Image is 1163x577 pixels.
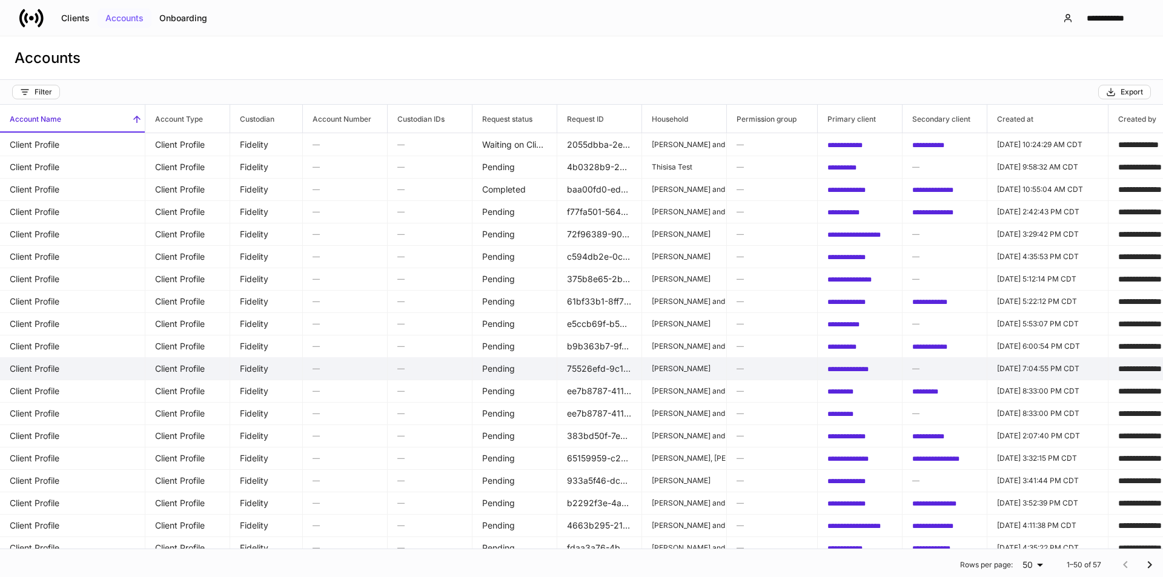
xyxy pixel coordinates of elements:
[987,156,1108,179] td: 2025-09-15T14:58:32.131Z
[987,178,1108,201] td: 2025-09-12T15:55:04.373Z
[997,297,1098,306] p: [DATE] 5:22:12 PM CDT
[737,475,807,486] h6: —
[557,402,642,425] td: ee7b8787-4113-45a4-ba1b-38262c506143
[818,105,902,133] span: Primary client
[472,380,557,403] td: Pending
[557,335,642,358] td: b9b363b7-9f48-46d5-9ff2-f6acd69e23e1
[987,380,1108,403] td: 2025-09-13T01:33:00.487Z
[1138,553,1162,577] button: Go to next page
[903,200,987,223] td: 29a2dbc7-088b-42ef-bc56-18bc755761a1
[997,364,1098,374] p: [DATE] 7:04:55 PM CDT
[230,469,303,492] td: Fidelity
[727,105,817,133] span: Permission group
[987,402,1108,425] td: 2025-09-13T01:33:00.488Z
[145,312,230,335] td: Client Profile
[397,497,462,509] h6: —
[987,469,1108,492] td: 2025-09-13T20:41:44.713Z
[818,514,903,537] td: 66a22333-a771-42cf-8fc2-5827aa82ed50
[313,273,377,285] h6: —
[652,543,717,553] p: [PERSON_NAME] and [PERSON_NAME]
[557,357,642,380] td: 75526efd-9c1c-4ea4-9bdc-b6a2d37eb674
[997,229,1098,239] p: [DATE] 3:29:42 PM CDT
[997,453,1098,463] p: [DATE] 3:32:15 PM CDT
[652,431,717,441] p: [PERSON_NAME] and [PERSON_NAME]
[737,183,807,195] h6: —
[818,357,903,380] td: d410c994-1de9-4df2-99cf-770f57413081
[818,156,903,179] td: 977ae3a2-6c14-49df-a8b6-ac3c24f6078b
[652,341,717,351] p: [PERSON_NAME] and [PERSON_NAME]
[818,245,903,268] td: 7de9fe84-15e8-4369-a89b-0d494d1173bd
[987,105,1108,133] span: Created at
[397,363,462,374] h6: —
[652,364,717,374] p: [PERSON_NAME]
[145,133,230,156] td: Client Profile
[20,87,52,97] div: Filter
[230,178,303,201] td: Fidelity
[557,133,642,156] td: 2055dbba-2e2d-47b1-9632-ea8495ae9e4d
[737,228,807,240] h6: —
[912,475,977,486] h6: —
[397,139,462,150] h6: —
[912,318,977,329] h6: —
[557,200,642,223] td: f77fa501-5642-4d12-91ba-3710aeb7db2f
[557,380,642,403] td: ee7b8787-4113-45a4-ba1b-38262c506143
[987,447,1108,470] td: 2025-09-13T20:32:15.164Z
[159,14,207,22] div: Onboarding
[997,140,1098,150] p: [DATE] 10:24:29 AM CDT
[818,290,903,313] td: e348f75d-aca5-496a-81e1-b640506e2d45
[388,105,472,133] span: Custodian IDs
[737,407,807,419] h6: —
[997,252,1098,262] p: [DATE] 4:35:53 PM CDT
[1067,560,1101,570] p: 1–50 of 57
[987,312,1108,335] td: 2025-09-12T22:53:07.426Z
[737,139,807,150] h6: —
[313,475,377,486] h6: —
[903,105,987,133] span: Secondary client
[397,407,462,419] h6: —
[557,514,642,537] td: 4663b295-21a3-4442-9a66-af5c6726f1a0
[987,492,1108,515] td: 2025-09-13T20:52:39.001Z
[472,133,557,156] td: Waiting on Client
[912,407,977,419] h6: —
[397,228,462,240] h6: —
[397,542,462,553] h6: —
[987,424,1108,447] td: 2025-09-13T19:07:40.260Z
[818,469,903,492] td: 3183a22a-8f3b-4eea-bd9f-4851e4484ca2
[903,290,987,313] td: b81bd6a3-f6aa-4775-b781-595f6ddf7344
[903,447,987,470] td: 47eb764f-3a84-40d0-8a5d-d231f42ffe47
[472,514,557,537] td: Pending
[737,273,807,285] h6: —
[557,469,642,492] td: 933a5f46-dc09-45a1-aeed-369b73f8184b
[397,340,462,352] h6: —
[818,113,876,125] h6: Primary client
[818,200,903,223] td: 96db90a1-1a94-4661-b3cc-d8c25d4e78d1
[818,268,903,291] td: e4a82005-0e8b-42a1-9e6a-3138eb4c412e
[472,290,557,313] td: Pending
[987,223,1108,246] td: 2025-09-12T20:29:42.604Z
[472,402,557,425] td: Pending
[303,105,387,133] span: Account Number
[145,105,230,133] span: Account Type
[61,14,90,22] div: Clients
[145,223,230,246] td: Client Profile
[997,409,1098,418] p: [DATE] 8:33:00 PM CDT
[145,245,230,268] td: Client Profile
[557,113,604,125] h6: Request ID
[1108,113,1156,125] h6: Created by
[557,492,642,515] td: b2292f3e-4a6a-4d6c-91fb-d36cfeb64e46
[397,519,462,531] h6: —
[313,295,377,307] h6: —
[313,497,377,509] h6: —
[652,185,717,194] p: [PERSON_NAME] and [PERSON_NAME]
[987,200,1108,223] td: 2025-09-12T19:42:43.253Z
[987,357,1108,380] td: 2025-09-13T00:04:55.129Z
[15,48,81,68] h3: Accounts
[818,223,903,246] td: 51e1e93c-0018-4ce2-a0eb-d7faa7ec28f8
[987,514,1108,537] td: 2025-09-13T21:11:38.966Z
[472,424,557,447] td: Pending
[230,133,303,156] td: Fidelity
[987,536,1108,559] td: 2025-09-13T21:35:22.418Z
[313,183,377,195] h6: —
[903,380,987,403] td: 1163a8b7-f0bb-41ce-afb3-c3d66a3e0bb4
[230,492,303,515] td: Fidelity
